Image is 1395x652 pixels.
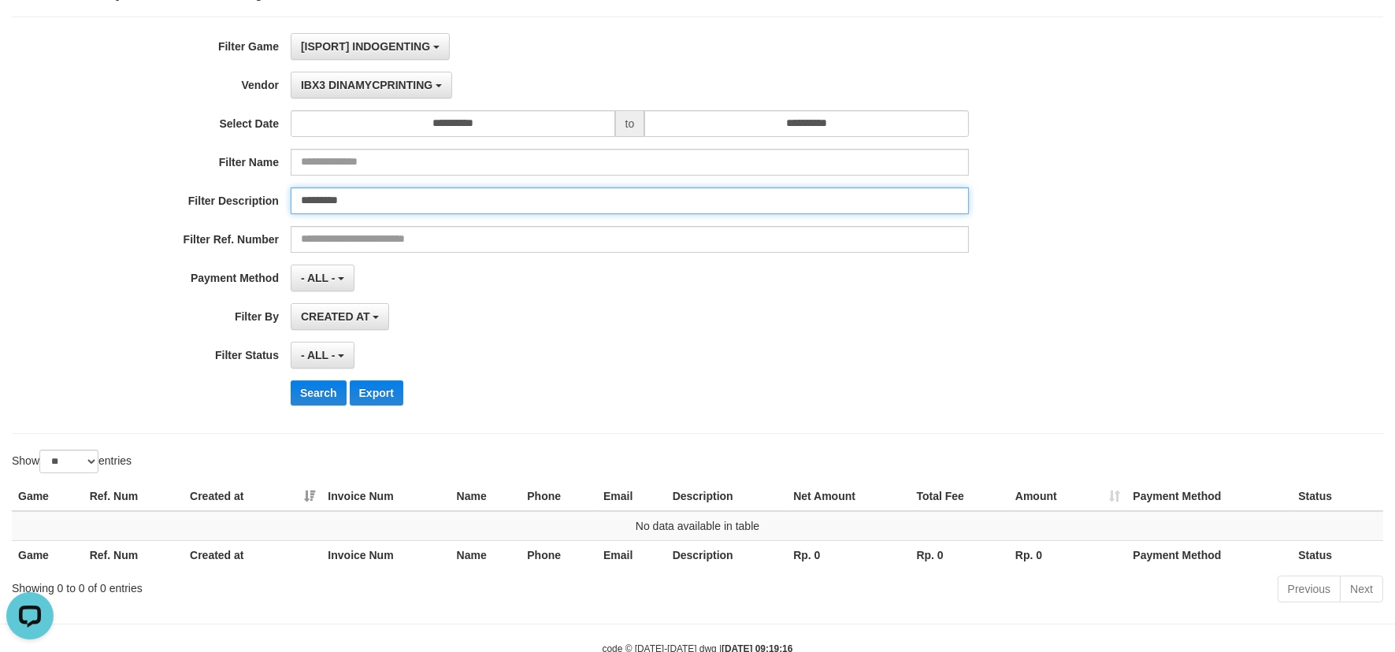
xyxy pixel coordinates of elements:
[911,540,1009,569] th: Rp. 0
[12,574,570,596] div: Showing 0 to 0 of 0 entries
[184,540,321,569] th: Created at
[301,349,336,361] span: - ALL -
[911,482,1009,511] th: Total Fee
[1292,482,1383,511] th: Status
[12,482,83,511] th: Game
[451,540,521,569] th: Name
[1292,540,1383,569] th: Status
[291,265,354,291] button: - ALL -
[301,272,336,284] span: - ALL -
[521,540,597,569] th: Phone
[1340,576,1383,602] a: Next
[83,540,184,569] th: Ref. Num
[1009,482,1127,511] th: Amount: activate to sort column ascending
[12,540,83,569] th: Game
[321,482,450,511] th: Invoice Num
[666,482,788,511] th: Description
[184,482,321,511] th: Created at: activate to sort column ascending
[1126,482,1292,511] th: Payment Method
[83,482,184,511] th: Ref. Num
[291,342,354,369] button: - ALL -
[787,482,910,511] th: Net Amount
[291,33,450,60] button: [ISPORT] INDOGENTING
[615,110,645,137] span: to
[321,540,450,569] th: Invoice Num
[12,511,1383,541] td: No data available in table
[787,540,910,569] th: Rp. 0
[521,482,597,511] th: Phone
[350,380,403,406] button: Export
[12,450,132,473] label: Show entries
[597,540,666,569] th: Email
[1278,576,1341,602] a: Previous
[1009,540,1127,569] th: Rp. 0
[6,6,54,54] button: Open LiveChat chat widget
[301,79,432,91] span: IBX3 DINAMYCPRINTING
[301,40,430,53] span: [ISPORT] INDOGENTING
[451,482,521,511] th: Name
[291,72,452,98] button: IBX3 DINAMYCPRINTING
[301,310,370,323] span: CREATED AT
[1126,540,1292,569] th: Payment Method
[291,380,347,406] button: Search
[666,540,788,569] th: Description
[39,450,98,473] select: Showentries
[291,303,390,330] button: CREATED AT
[597,482,666,511] th: Email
